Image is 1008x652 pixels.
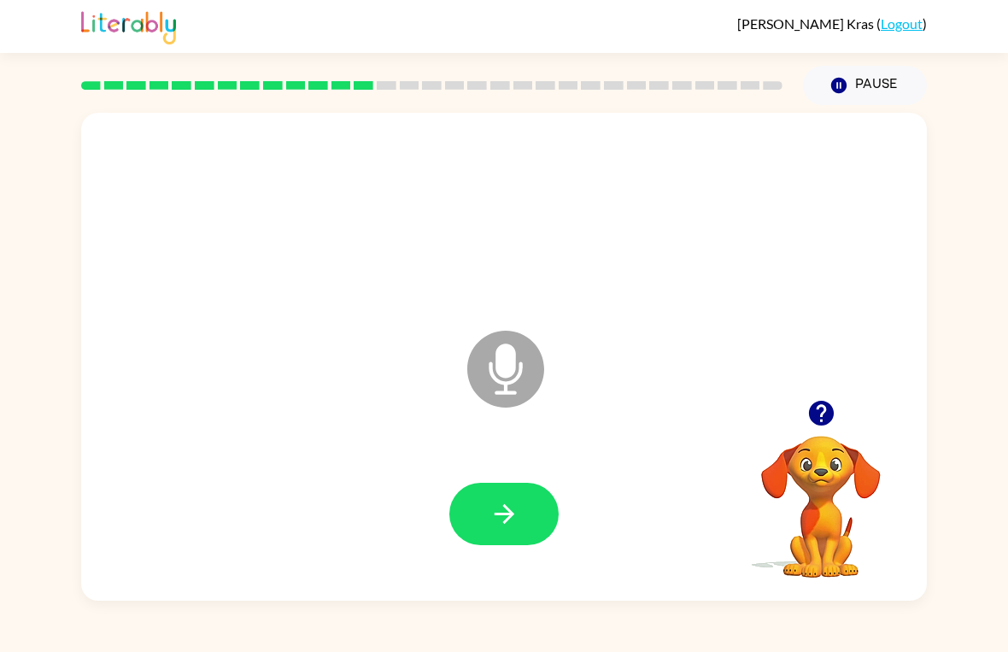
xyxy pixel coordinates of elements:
button: Pause [803,66,927,105]
video: Your browser must support playing .mp4 files to use Literably. Please try using another browser. [735,409,906,580]
div: ( ) [737,15,927,32]
span: [PERSON_NAME] Kras [737,15,876,32]
img: Literably [81,7,176,44]
a: Logout [881,15,923,32]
